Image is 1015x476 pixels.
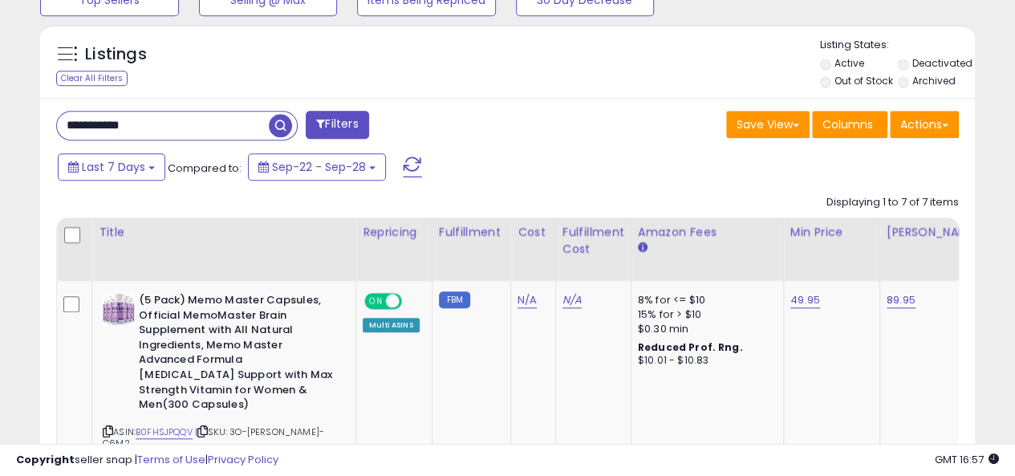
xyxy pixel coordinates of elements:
div: Cost [518,224,549,241]
span: Columns [822,116,873,132]
div: 15% for > $10 [638,307,771,322]
button: Actions [890,111,959,138]
a: Terms of Use [137,452,205,467]
p: Listing States: [820,38,975,53]
span: Last 7 Days [82,159,145,175]
a: N/A [562,292,582,308]
h5: Listings [85,43,147,66]
div: Title [99,224,349,241]
a: Privacy Policy [208,452,278,467]
div: [PERSON_NAME] [887,224,982,241]
div: Multi ASINS [363,318,420,332]
small: FBM [439,291,470,308]
button: Last 7 Days [58,153,165,181]
button: Save View [726,111,810,138]
div: Min Price [790,224,873,241]
div: Amazon Fees [638,224,777,241]
strong: Copyright [16,452,75,467]
div: 8% for <= $10 [638,293,771,307]
div: seller snap | | [16,453,278,468]
b: Reduced Prof. Rng. [638,340,743,354]
a: N/A [518,292,537,308]
label: Active [834,56,863,70]
button: Columns [812,111,887,138]
span: OFF [400,295,425,308]
div: Displaying 1 to 7 of 7 items [826,195,959,210]
button: Filters [306,111,368,139]
span: | SKU: 3O-[PERSON_NAME]-C6M2 [103,425,324,450]
b: (5 Pack) Memo Master Capsules, Official MemoMaster Brain Supplement with All Natural Ingredients,... [139,293,334,417]
label: Out of Stock [834,74,892,87]
button: Sep-22 - Sep-28 [248,153,386,181]
span: Sep-22 - Sep-28 [272,159,366,175]
span: ON [366,295,386,308]
span: Compared to: [168,161,242,176]
a: 89.95 [887,292,916,308]
div: Clear All Filters [56,71,128,86]
small: Amazon Fees. [638,241,648,255]
img: 41n5v+2ZcvL._SL40_.jpg [103,293,135,325]
label: Deactivated [912,56,972,70]
div: Fulfillment Cost [562,224,624,258]
a: 49.95 [790,292,820,308]
span: 2025-10-6 16:57 GMT [935,452,999,467]
label: Archived [912,74,956,87]
a: B0FHSJPQQV [136,425,193,439]
div: Repricing [363,224,425,241]
div: Fulfillment [439,224,504,241]
div: $0.30 min [638,322,771,336]
div: $10.01 - $10.83 [638,354,771,368]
